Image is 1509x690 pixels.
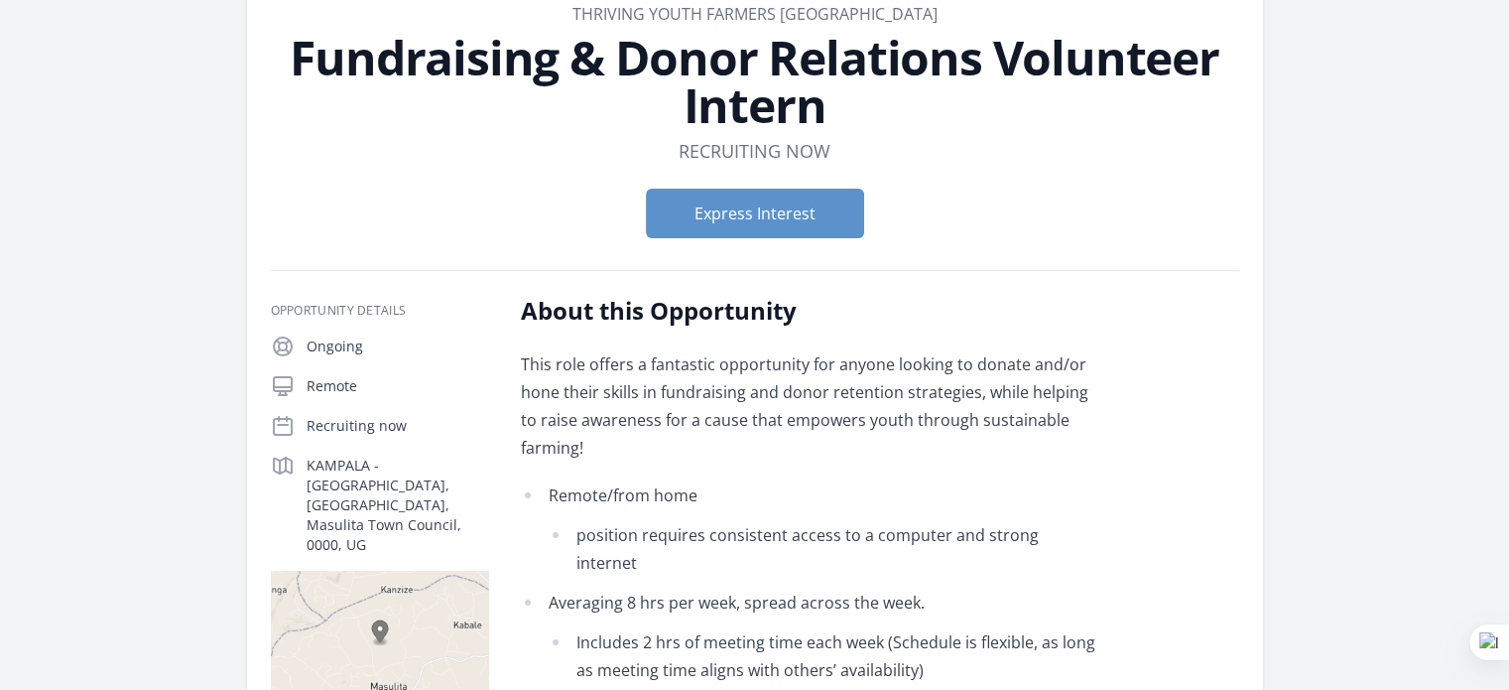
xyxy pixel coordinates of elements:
h2: About this Opportunity [521,295,1101,327]
p: This role offers a fantastic opportunity for anyone looking to donate and/or hone their skills in... [521,350,1101,462]
p: Recruiting now [307,416,489,436]
h1: Fundraising & Donor Relations Volunteer Intern [271,34,1239,129]
li: position requires consistent access to a computer and strong internet [549,521,1101,577]
dd: Recruiting now [679,137,830,165]
p: Ongoing [307,337,489,356]
button: Express Interest [646,189,864,238]
a: Thriving Youth Farmers [GEOGRAPHIC_DATA] [572,3,938,25]
p: KAMPALA - [GEOGRAPHIC_DATA], [GEOGRAPHIC_DATA], Masulita Town Council, 0000, UG [307,456,489,555]
h3: Opportunity Details [271,303,489,319]
li: Averaging 8 hrs per week, spread across the week. [521,589,1101,684]
p: Remote [307,376,489,396]
li: Remote/from home [521,482,1101,577]
li: Includes 2 hrs of meeting time each week (Schedule is flexible, as long as meeting time aligns wi... [549,628,1101,684]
